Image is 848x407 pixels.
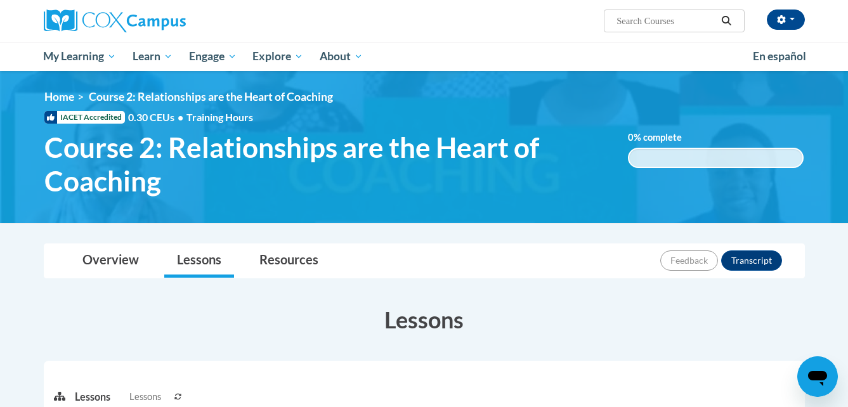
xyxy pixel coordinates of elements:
[75,390,110,404] p: Lessons
[717,13,736,29] button: Search
[244,42,311,71] a: Explore
[311,42,371,71] a: About
[252,49,303,64] span: Explore
[745,43,814,70] a: En español
[44,111,125,124] span: IACET Accredited
[25,42,824,71] div: Main menu
[628,132,634,143] span: 0
[767,10,805,30] button: Account Settings
[189,49,237,64] span: Engage
[43,49,116,64] span: My Learning
[44,10,285,32] a: Cox Campus
[181,42,245,71] a: Engage
[129,390,161,404] span: Lessons
[128,110,186,124] span: 0.30 CEUs
[797,356,838,397] iframe: Button to launch messaging window
[44,304,805,335] h3: Lessons
[44,131,609,198] span: Course 2: Relationships are the Heart of Coaching
[628,131,701,145] label: % complete
[186,111,253,123] span: Training Hours
[164,244,234,278] a: Lessons
[124,42,181,71] a: Learn
[44,10,186,32] img: Cox Campus
[70,244,152,278] a: Overview
[36,42,125,71] a: My Learning
[320,49,363,64] span: About
[660,250,718,271] button: Feedback
[89,90,333,103] span: Course 2: Relationships are the Heart of Coaching
[44,90,74,103] a: Home
[133,49,173,64] span: Learn
[753,49,806,63] span: En español
[178,111,183,123] span: •
[247,244,331,278] a: Resources
[721,250,782,271] button: Transcript
[615,13,717,29] input: Search Courses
